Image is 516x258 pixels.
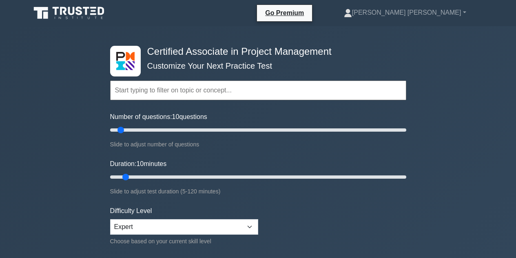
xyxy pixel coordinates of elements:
a: [PERSON_NAME] [PERSON_NAME] [324,4,486,21]
label: Number of questions: questions [110,112,207,122]
h4: Certified Associate in Project Management [144,46,366,58]
span: 10 [136,160,144,167]
div: Slide to adjust number of questions [110,139,406,149]
input: Start typing to filter on topic or concept... [110,81,406,100]
div: Choose based on your current skill level [110,236,258,246]
a: Go Premium [260,8,309,18]
span: 10 [172,113,179,120]
label: Duration: minutes [110,159,167,169]
div: Slide to adjust test duration (5-120 minutes) [110,186,406,196]
label: Difficulty Level [110,206,152,216]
